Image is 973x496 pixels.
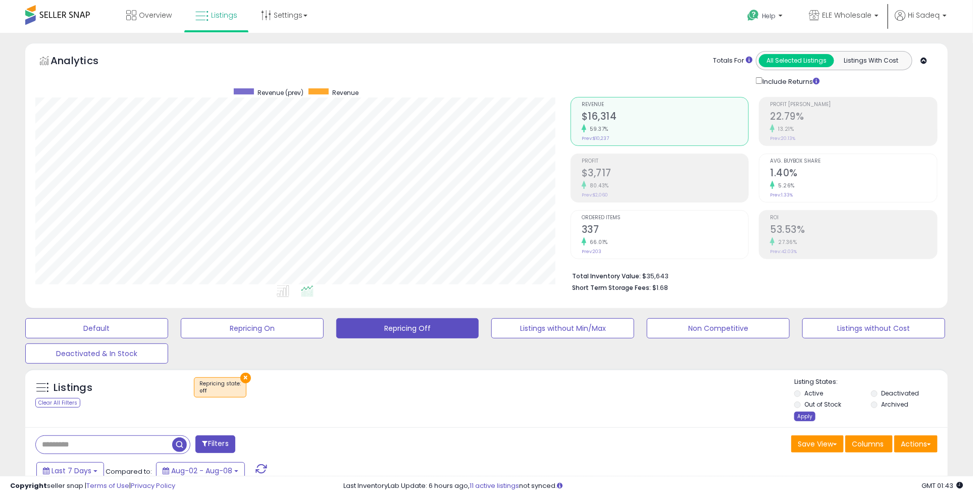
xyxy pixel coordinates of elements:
div: Apply [794,412,815,421]
small: 5.26% [775,182,795,189]
span: ELE Wholesale [822,10,872,20]
div: Last InventoryLab Update: 6 hours ago, not synced. [343,481,963,491]
span: Revenue [582,102,749,108]
span: Last 7 Days [52,466,91,476]
button: Listings With Cost [834,54,909,67]
h2: 22.79% [770,111,937,124]
h2: $16,314 [582,111,749,124]
label: Deactivated [882,389,919,398]
div: seller snap | | [10,481,175,491]
button: Aug-02 - Aug-08 [156,462,245,479]
span: Columns [852,439,884,449]
small: 80.43% [586,182,609,189]
b: Short Term Storage Fees: [572,283,651,292]
span: Avg. Buybox Share [770,159,937,164]
small: 13.21% [775,125,794,133]
a: Privacy Policy [131,481,175,490]
div: Clear All Filters [35,398,80,408]
button: All Selected Listings [759,54,834,67]
button: Last 7 Days [36,462,104,479]
small: Prev: 42.03% [770,249,797,255]
span: Repricing state : [199,380,241,395]
li: $35,643 [572,269,930,281]
button: Repricing Off [336,318,479,338]
span: Profit [582,159,749,164]
button: Listings without Cost [802,318,945,338]
label: Archived [882,400,909,409]
button: Non Competitive [647,318,790,338]
button: Listings without Min/Max [491,318,634,338]
label: Active [805,389,824,398]
small: 27.36% [775,238,797,246]
span: 2025-08-16 01:43 GMT [921,481,963,490]
a: Terms of Use [86,481,129,490]
a: Help [739,2,793,33]
button: Save View [791,435,844,453]
div: off [199,387,241,394]
button: Filters [195,435,235,453]
label: Out of Stock [805,400,842,409]
b: Total Inventory Value: [572,272,641,280]
small: Prev: 1.33% [770,192,793,198]
small: Prev: 20.13% [770,135,795,141]
button: Deactivated & In Stock [25,343,168,364]
span: Overview [139,10,172,20]
span: Listings [211,10,237,20]
small: 59.37% [586,125,608,133]
h2: 53.53% [770,224,937,237]
h2: $3,717 [582,167,749,181]
small: Prev: $2,060 [582,192,608,198]
button: Default [25,318,168,338]
h5: Listings [54,381,92,395]
span: Hi Sadeq [908,10,940,20]
h2: 1.40% [770,167,937,181]
h5: Analytics [50,54,118,70]
span: Ordered Items [582,215,749,221]
a: 11 active listings [470,481,519,490]
span: $1.68 [652,283,668,292]
div: Include Returns [748,75,832,87]
i: Get Help [747,9,759,22]
small: Prev: $10,237 [582,135,609,141]
div: Totals For [713,56,752,66]
a: Hi Sadeq [895,10,947,33]
span: Revenue [332,88,359,97]
button: Columns [845,435,893,453]
strong: Copyright [10,481,47,490]
small: 66.01% [586,238,608,246]
button: Repricing On [181,318,324,338]
button: Actions [894,435,938,453]
span: Profit [PERSON_NAME] [770,102,937,108]
small: Prev: 203 [582,249,601,255]
h2: 337 [582,224,749,237]
span: Help [762,12,776,20]
p: Listing States: [794,377,948,387]
span: ROI [770,215,937,221]
span: Aug-02 - Aug-08 [171,466,232,476]
span: Revenue (prev) [258,88,303,97]
button: × [240,373,251,383]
